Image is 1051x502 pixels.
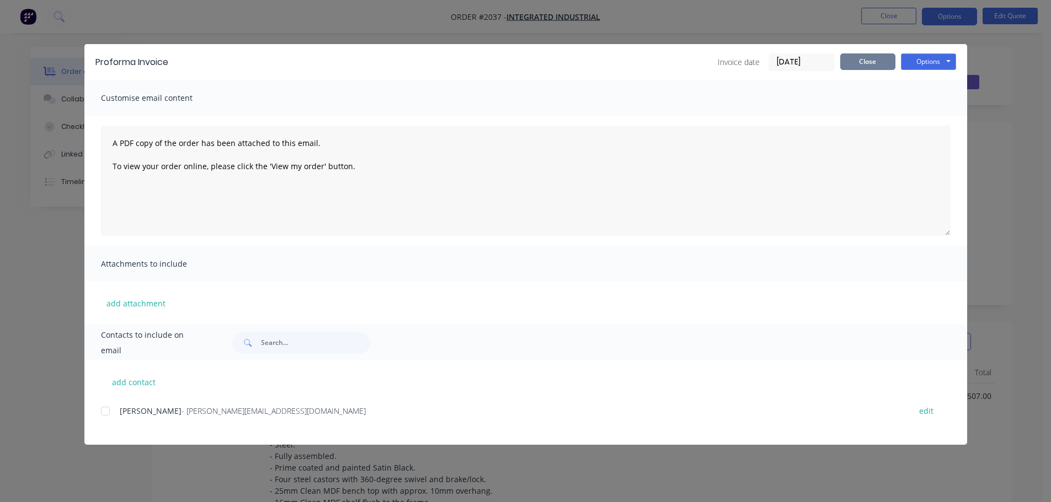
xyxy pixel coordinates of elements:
button: edit [913,403,940,418]
span: [PERSON_NAME] [120,406,182,416]
button: add contact [101,374,167,390]
textarea: A PDF copy of the order has been attached to this email. To view your order online, please click ... [101,126,951,236]
span: Contacts to include on email [101,327,205,358]
span: - [PERSON_NAME][EMAIL_ADDRESS][DOMAIN_NAME] [182,406,366,416]
div: Proforma Invoice [95,56,168,69]
input: Search... [261,332,370,354]
span: Invoice date [718,56,760,68]
button: add attachment [101,295,171,311]
span: Customise email content [101,90,222,106]
button: Close [840,53,895,70]
button: Options [901,53,956,70]
span: Attachments to include [101,256,222,272]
